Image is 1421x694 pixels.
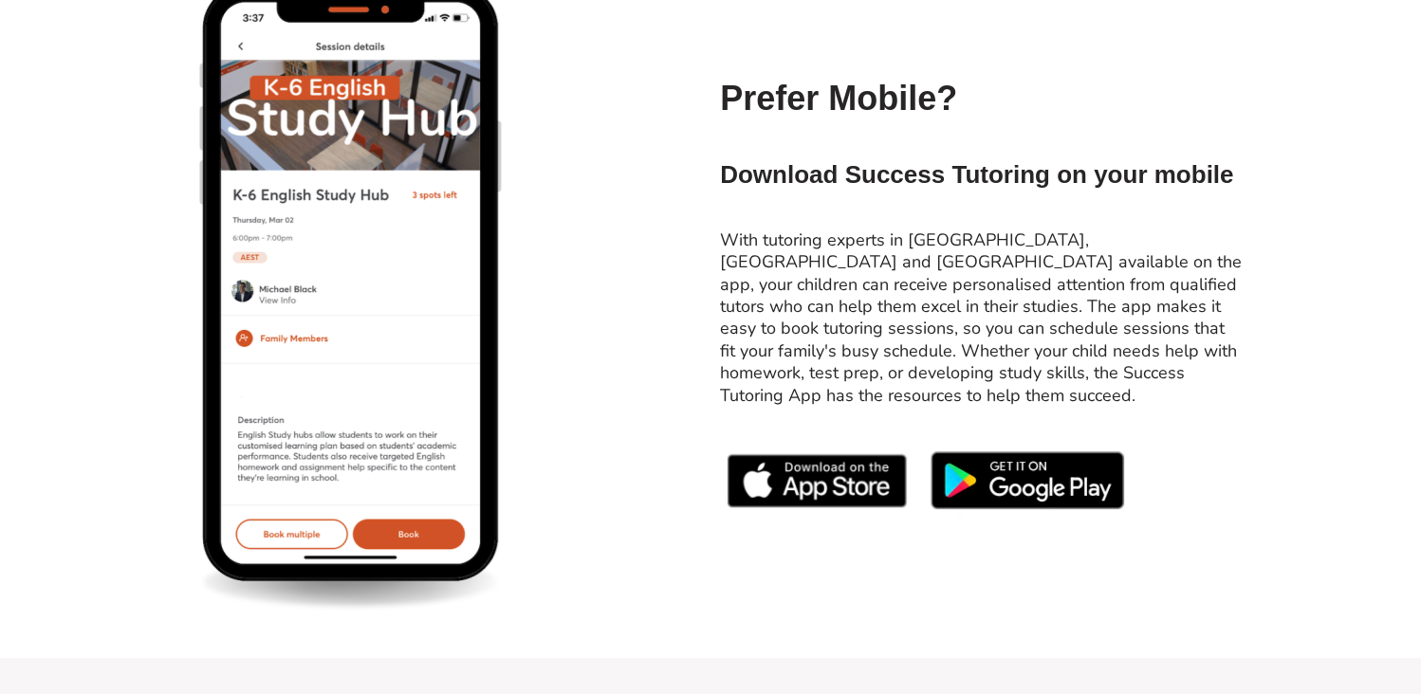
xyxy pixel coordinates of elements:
[720,159,1242,192] h2: Download Success Tutoring on your mobile
[720,229,1242,407] h2: With tutoring experts in [GEOGRAPHIC_DATA], [GEOGRAPHIC_DATA] and [GEOGRAPHIC_DATA] available on ...
[1106,481,1421,694] iframe: Chat Widget
[720,77,1242,121] h2: Prefer Mobile?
